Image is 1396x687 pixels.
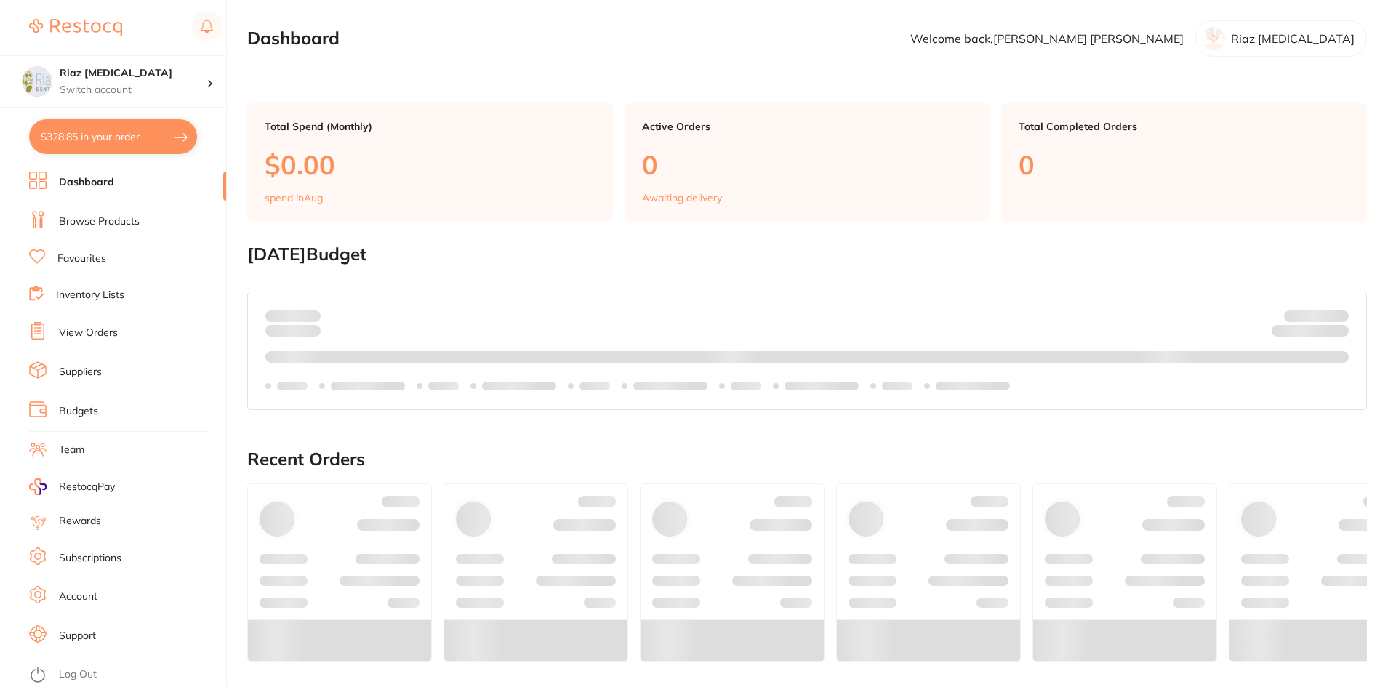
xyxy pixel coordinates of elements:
p: Labels extended [785,380,859,392]
p: Switch account [60,83,206,97]
a: Support [59,629,96,643]
h2: Recent Orders [247,449,1367,470]
a: Inventory Lists [56,288,124,302]
button: $328.85 in your order [29,119,197,154]
a: Active Orders0Awaiting delivery [625,103,990,221]
a: Restocq Logo [29,11,122,44]
a: Browse Products [59,214,140,229]
p: Labels extended [482,380,556,392]
p: Labels [428,380,459,392]
p: Labels extended [633,380,707,392]
p: month [265,322,321,340]
p: Labels [882,380,912,392]
img: RestocqPay [29,478,47,495]
button: Log Out [29,664,222,687]
p: Labels extended [936,380,1010,392]
a: Account [59,590,97,604]
a: Total Spend (Monthly)$0.00spend inAug [247,103,613,221]
a: RestocqPay [29,478,115,495]
span: RestocqPay [59,480,115,494]
p: Awaiting delivery [642,192,722,204]
p: Total Spend (Monthly) [265,121,595,132]
img: Riaz Dental Surgery [23,67,52,96]
a: Favourites [57,252,106,266]
h2: Dashboard [247,28,340,49]
a: Rewards [59,514,101,529]
a: Total Completed Orders0 [1001,103,1367,221]
p: Welcome back, [PERSON_NAME] [PERSON_NAME] [910,32,1184,45]
p: spend in Aug [265,192,323,204]
strong: $NaN [1320,309,1349,322]
a: Log Out [59,667,97,682]
p: Active Orders [642,121,973,132]
p: Labels [731,380,761,392]
p: Labels extended [331,380,405,392]
a: Dashboard [59,175,114,190]
p: Riaz [MEDICAL_DATA] [1231,32,1355,45]
strong: $0.00 [1323,327,1349,340]
p: Total Completed Orders [1019,121,1349,132]
a: Subscriptions [59,551,121,566]
p: Budget: [1284,310,1349,321]
a: Suppliers [59,365,102,379]
a: View Orders [59,326,118,340]
p: $0.00 [265,150,595,180]
p: Remaining: [1272,322,1349,340]
a: Team [59,443,84,457]
a: Budgets [59,404,98,419]
p: 0 [642,150,973,180]
p: 0 [1019,150,1349,180]
p: Labels [277,380,308,392]
p: Spent: [265,310,321,321]
strong: $0.00 [295,309,321,322]
img: Restocq Logo [29,19,122,36]
h2: [DATE] Budget [247,244,1367,265]
h4: Riaz Dental Surgery [60,66,206,81]
p: Labels [579,380,610,392]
